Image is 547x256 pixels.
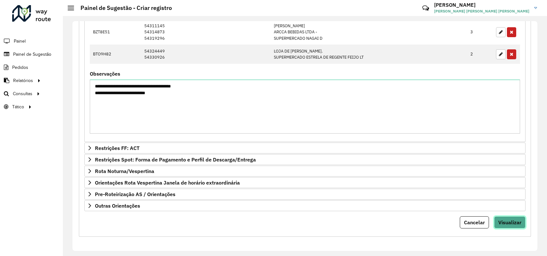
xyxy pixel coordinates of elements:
td: BTO9H82 [90,45,141,63]
a: Restrições Spot: Forma de Pagamento e Perfil de Descarga/Entrega [84,154,526,165]
button: Cancelar [460,216,489,228]
span: Rota Noturna/Vespertina [95,169,154,174]
a: Restrições FF: ACT [84,143,526,153]
button: Visualizar [494,216,526,228]
td: 54311145 54314873 54319296 [141,20,271,45]
td: [PERSON_NAME] ARCCA BEBIDAS LTDA - SUPERMERCADO NAGAI D [271,20,467,45]
td: LOJA DE [PERSON_NAME]. SUPERMERCADO ESTRELA DE REGENTE FEIJO LT [271,45,467,63]
a: Outras Orientações [84,200,526,211]
span: Restrições Spot: Forma de Pagamento e Perfil de Descarga/Entrega [95,157,256,162]
h2: Painel de Sugestão - Criar registro [74,4,172,12]
h3: [PERSON_NAME] [434,2,529,8]
td: 54324449 54330926 [141,45,271,63]
span: Restrições FF: ACT [95,145,139,151]
span: [PERSON_NAME] [PERSON_NAME] [PERSON_NAME] [434,8,529,14]
span: Tático [12,103,24,110]
span: Relatórios [13,77,33,84]
span: Consultas [13,90,32,97]
span: Orientações Rota Vespertina Janela de horário extraordinária [95,180,240,185]
span: Pedidos [12,64,28,71]
a: Rota Noturna/Vespertina [84,166,526,177]
a: Contato Rápido [419,1,433,15]
span: Visualizar [498,219,521,226]
label: Observações [90,70,120,78]
span: Pre-Roteirização AS / Orientações [95,192,175,197]
td: 3 [467,20,493,45]
td: BZT8E51 [90,20,141,45]
span: Painel [14,38,26,45]
a: Orientações Rota Vespertina Janela de horário extraordinária [84,177,526,188]
td: 2 [467,45,493,63]
span: Outras Orientações [95,203,140,208]
span: Painel de Sugestão [13,51,51,58]
span: Cancelar [464,219,485,226]
a: Pre-Roteirização AS / Orientações [84,189,526,200]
